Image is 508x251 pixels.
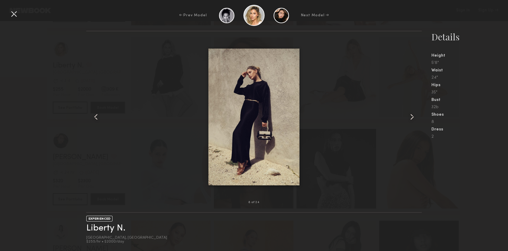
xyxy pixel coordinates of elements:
[301,13,329,18] div: Next Model →
[431,127,508,132] div: Dress
[86,240,167,244] div: $255/hr • $2000/day
[431,31,508,43] div: Details
[431,68,508,73] div: Waist
[248,201,260,204] div: 8 of 24
[431,120,508,124] div: 8
[431,83,508,87] div: Hips
[431,54,508,58] div: Height
[431,135,508,139] div: 2
[431,90,508,95] div: 35"
[431,113,508,117] div: Shoes
[431,76,508,80] div: 24"
[431,61,508,65] div: 5'8"
[431,98,508,102] div: Bust
[86,224,125,233] a: Liberty N.
[86,236,167,240] div: [GEOGRAPHIC_DATA], [GEOGRAPHIC_DATA]
[86,216,113,221] div: EXPERIENCED
[431,105,508,109] div: 32b
[179,13,207,18] div: ← Prev Model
